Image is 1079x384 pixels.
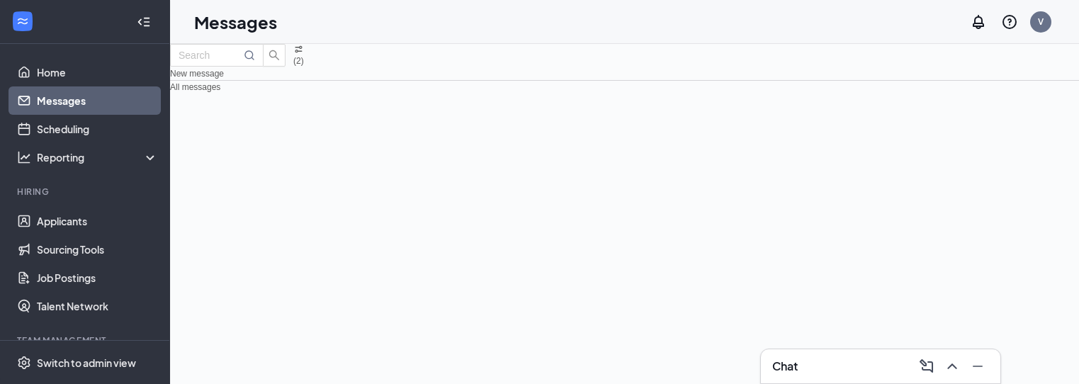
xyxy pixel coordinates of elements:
svg: Notifications [970,13,987,30]
div: Hiring [17,186,155,198]
div: Switch to admin view [37,356,136,370]
span: All messages [170,82,220,92]
a: Job Postings [37,264,158,292]
a: Sourcing Tools [37,235,158,264]
svg: WorkstreamLogo [16,14,30,28]
svg: Minimize [969,358,986,375]
button: Minimize [966,355,989,378]
svg: Analysis [17,150,31,164]
svg: Collapse [137,15,151,29]
button: ComposeMessage [915,355,938,378]
svg: ComposeMessage [918,358,935,375]
span: search [264,50,285,61]
a: Talent Network [37,292,158,320]
button: ChevronUp [941,355,964,378]
button: New message [170,67,224,80]
button: Filter (2) [293,44,304,67]
input: Search [179,47,241,63]
div: V [1038,16,1044,28]
button: search [263,44,286,67]
a: Applicants [37,207,158,235]
a: Scheduling [37,115,158,143]
svg: Filter [293,44,304,55]
h1: Messages [194,10,277,34]
svg: ChevronUp [944,358,961,375]
a: Messages [37,86,158,115]
div: Reporting [37,150,159,164]
svg: Settings [17,356,31,370]
div: Team Management [17,334,155,346]
svg: QuestionInfo [1001,13,1018,30]
h3: Chat [772,358,798,374]
svg: MagnifyingGlass [244,50,255,61]
a: Home [37,58,158,86]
